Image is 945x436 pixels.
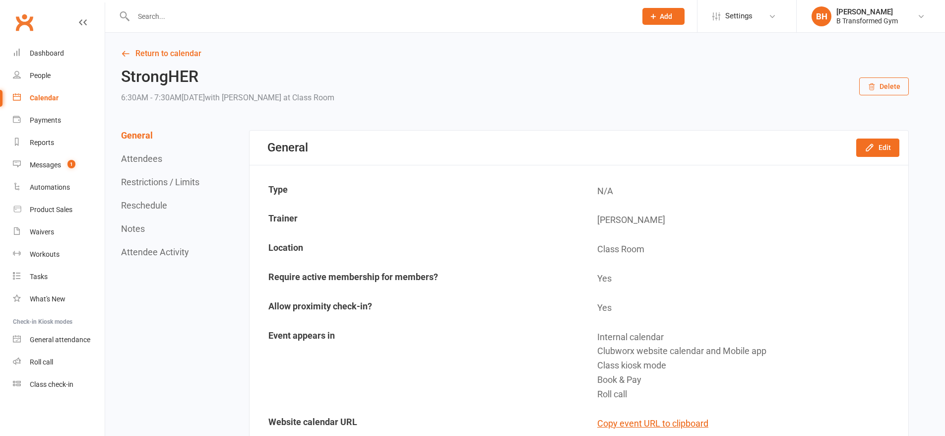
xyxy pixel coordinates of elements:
div: Clubworx website calendar and Mobile app [597,344,900,359]
button: Attendees [121,153,162,164]
div: Reports [30,139,54,146]
button: Reschedule [121,200,167,211]
div: People [30,72,51,79]
div: Class kiosk mode [597,359,900,373]
button: Delete [859,77,909,95]
a: Product Sales [13,199,105,221]
a: Automations [13,176,105,199]
div: Payments [30,116,61,124]
button: Attendee Activity [121,247,189,257]
span: Add [660,12,672,20]
div: B Transformed Gym [836,16,898,25]
button: Add [642,8,685,25]
button: Copy event URL to clipboard [597,417,708,431]
td: Class Room [579,235,907,264]
td: Type [251,177,578,206]
td: [PERSON_NAME] [579,206,907,234]
div: Book & Pay [597,373,900,387]
span: Settings [725,5,753,27]
div: Messages [30,161,61,169]
button: Notes [121,223,145,234]
td: Yes [579,294,907,322]
div: Roll call [30,358,53,366]
a: What's New [13,288,105,310]
div: Product Sales [30,206,72,214]
div: Dashboard [30,49,64,57]
div: Waivers [30,228,54,236]
a: Workouts [13,243,105,266]
div: [PERSON_NAME] [836,7,898,16]
div: Automations [30,183,70,191]
a: Dashboard [13,42,105,65]
div: Tasks [30,273,48,281]
div: Class check-in [30,380,73,388]
a: Class kiosk mode [13,373,105,396]
div: BH [812,6,831,26]
input: Search... [130,9,630,23]
div: What's New [30,295,65,303]
td: N/A [579,177,907,206]
a: Return to calendar [121,47,909,61]
div: Calendar [30,94,59,102]
div: General attendance [30,336,90,344]
div: Roll call [597,387,900,402]
a: Tasks [13,266,105,288]
a: Payments [13,109,105,132]
button: General [121,130,153,141]
a: Waivers [13,221,105,243]
div: Internal calendar [597,330,900,345]
a: Reports [13,132,105,154]
span: with [PERSON_NAME] [205,93,281,102]
a: General attendance kiosk mode [13,329,105,351]
span: 1 [67,160,75,168]
a: Calendar [13,87,105,109]
td: Event appears in [251,323,578,409]
div: 6:30AM - 7:30AM[DATE] [121,91,334,105]
td: Trainer [251,206,578,234]
div: Workouts [30,250,60,258]
td: Location [251,235,578,264]
button: Restrictions / Limits [121,177,199,187]
div: General [267,141,308,154]
a: People [13,65,105,87]
td: Allow proximity check-in? [251,294,578,322]
span: at Class Room [283,93,334,102]
button: Edit [856,139,899,156]
a: Clubworx [12,10,37,35]
a: Messages 1 [13,154,105,176]
h2: StrongHER [121,68,334,85]
td: Yes [579,265,907,293]
a: Roll call [13,351,105,373]
td: Require active membership for members? [251,265,578,293]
